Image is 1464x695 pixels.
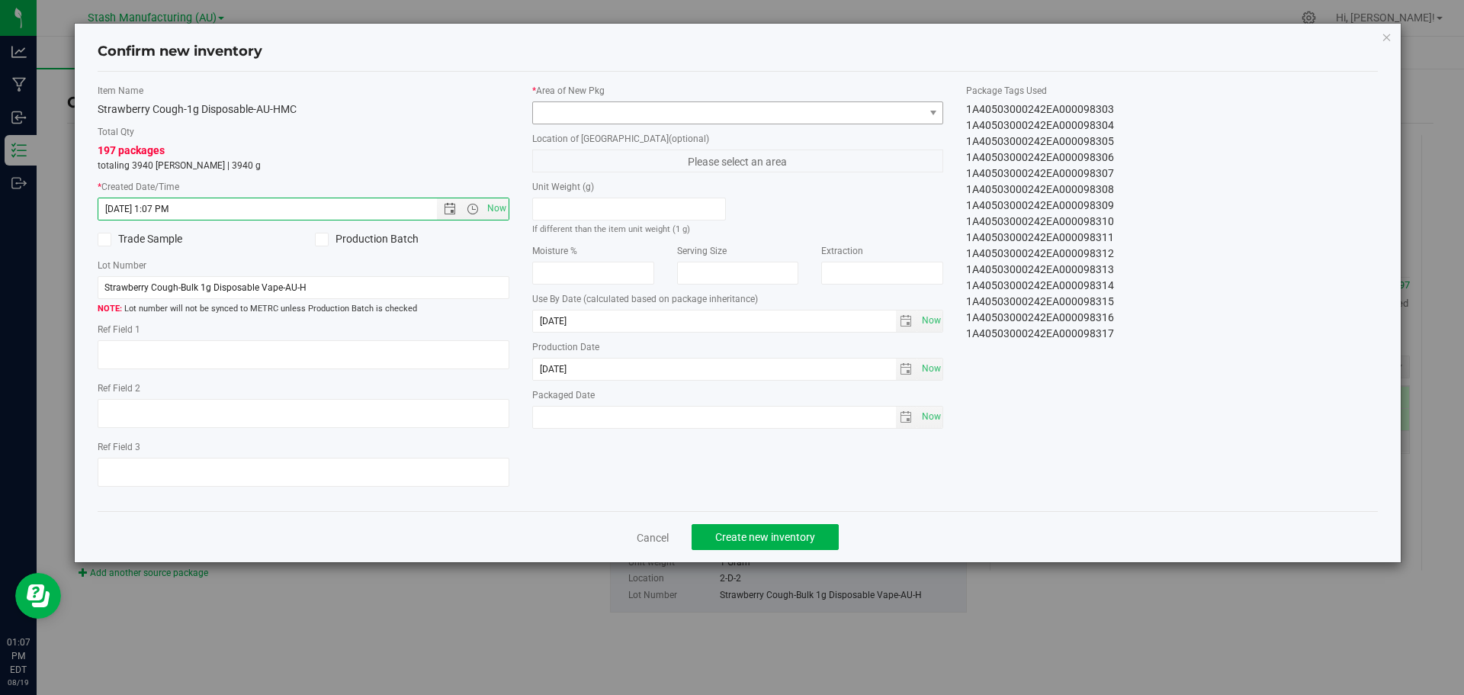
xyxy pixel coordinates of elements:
[966,262,1378,278] div: 1A40503000242EA000098313
[966,166,1378,182] div: 1A40503000242EA000098307
[966,246,1378,262] div: 1A40503000242EA000098312
[966,117,1378,134] div: 1A40503000242EA000098304
[98,125,509,139] label: Total Qty
[437,203,463,215] span: Open the date view
[532,224,690,234] small: If different than the item unit weight (1 g)
[966,326,1378,342] div: 1A40503000242EA000098317
[896,310,918,332] span: select
[966,150,1378,166] div: 1A40503000242EA000098306
[98,84,509,98] label: Item Name
[692,524,839,550] button: Create new inventory
[98,144,165,156] span: 197 packages
[966,310,1378,326] div: 1A40503000242EA000098316
[918,358,944,380] span: Set Current date
[821,244,943,258] label: Extraction
[98,259,509,272] label: Lot Number
[98,303,509,316] span: Lot number will not be synced to METRC unless Production Batch is checked
[98,381,509,395] label: Ref Field 2
[966,214,1378,230] div: 1A40503000242EA000098310
[896,359,918,380] span: select
[966,134,1378,150] div: 1A40503000242EA000098305
[677,244,799,258] label: Serving Size
[483,198,509,220] span: Set Current date
[532,292,944,306] label: Use By Date
[917,359,942,380] span: select
[896,407,918,428] span: select
[98,440,509,454] label: Ref Field 3
[966,278,1378,294] div: 1A40503000242EA000098314
[532,132,944,146] label: Location of [GEOGRAPHIC_DATA]
[98,323,509,336] label: Ref Field 1
[966,198,1378,214] div: 1A40503000242EA000098309
[966,84,1378,98] label: Package Tags Used
[583,294,758,304] span: (calculated based on package inheritance)
[98,180,509,194] label: Created Date/Time
[637,530,669,545] a: Cancel
[315,231,509,247] label: Production Batch
[917,310,942,332] span: select
[98,159,509,172] p: totaling 3940 [PERSON_NAME] | 3940 g
[966,101,1378,117] div: 1A40503000242EA000098303
[532,388,944,402] label: Packaged Date
[532,84,944,98] label: Area of New Pkg
[917,407,942,428] span: select
[15,573,61,619] iframe: Resource center
[98,231,292,247] label: Trade Sample
[532,340,944,354] label: Production Date
[532,150,944,172] span: Please select an area
[918,406,944,428] span: Set Current date
[669,134,709,144] span: (optional)
[966,230,1378,246] div: 1A40503000242EA000098311
[966,294,1378,310] div: 1A40503000242EA000098315
[966,182,1378,198] div: 1A40503000242EA000098308
[98,101,509,117] div: Strawberry Cough-1g Disposable-AU-HMC
[532,244,654,258] label: Moisture %
[459,203,485,215] span: Open the time view
[715,531,815,543] span: Create new inventory
[918,310,944,332] span: Set Current date
[98,42,262,62] h4: Confirm new inventory
[532,180,727,194] label: Unit Weight (g)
